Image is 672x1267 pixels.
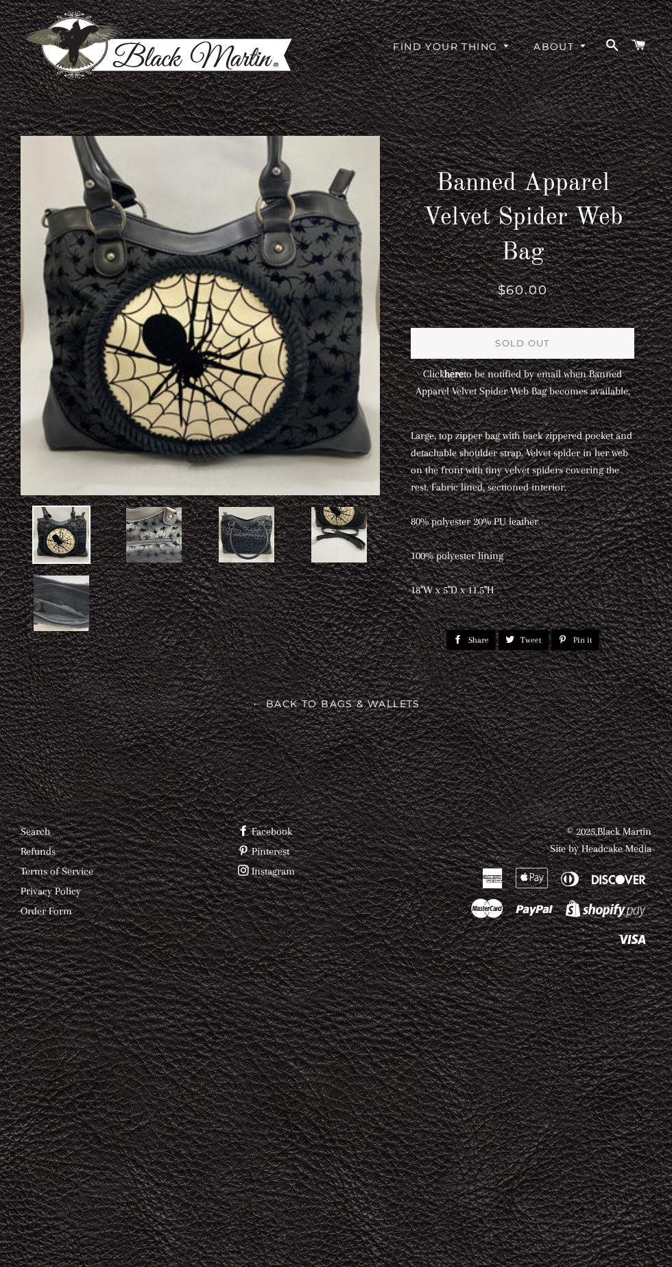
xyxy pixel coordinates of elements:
span: Share [468,630,496,650]
img: Banned Apparel Velvet Spider Web Bag [125,506,183,564]
img: Banned Apparel Velvet Spider Web Bag [32,506,91,564]
p: Large, top zipper bag with back zippered pocket and detachable shoulder strap. Velvet spider in h... [411,427,634,496]
a: Facebook [238,825,292,838]
span: $60.00 [498,283,548,298]
button: Sold Out [411,328,634,358]
a: here [444,368,464,380]
a: Site by Headcake Media [550,842,651,855]
span: Pin it [573,630,599,650]
a: Black Martin [597,825,651,838]
p: Click to be notified by email when Banned Apparel Velvet Spider Web Bag becomes available. [411,366,634,400]
a: Find Your Thing [383,29,520,65]
a: Refunds [21,845,56,857]
a: About [523,29,597,65]
a: Pinterest [238,845,289,857]
img: Banned Apparel Velvet Spider Web Bag [310,506,368,564]
a: Terms of Service [21,865,93,877]
img: Banned Apparel Velvet Spider Web Bag [32,574,91,632]
a: Privacy Policy [21,885,81,897]
p: 18"W x 5"D x 11.5"H [411,582,634,599]
a: Order Form [21,905,72,917]
p: © 2025, [455,823,651,857]
span: Tweet [520,630,549,650]
a: ← Back to Bags & Wallets [252,698,420,710]
a: Instagram [238,865,295,877]
img: Black Martin [21,10,295,81]
span: 80% polyester 20% PU leather [411,515,538,528]
span: 100% polyester lining [411,549,503,562]
h1: Banned Apparel Velvet Spider Web Bag [411,167,634,270]
a: Search [21,825,50,838]
span: Sold Out [495,338,549,348]
img: Banned Apparel Velvet Spider Web Bag [21,136,380,495]
img: Banned Apparel Velvet Spider Web Bag [217,506,276,564]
